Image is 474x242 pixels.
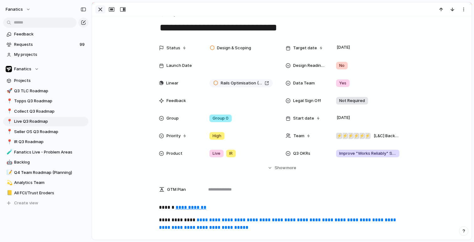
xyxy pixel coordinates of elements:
a: Requests99 [3,40,88,49]
span: Product [166,150,182,157]
div: ⚡ [342,133,348,139]
a: My projects [3,50,88,59]
div: 🧪 [7,148,11,156]
button: 📍 [6,139,12,145]
span: Linear [166,80,178,86]
div: 📍 [7,118,11,125]
span: Analytics Team [14,180,86,186]
div: 🤖Backlog [3,158,88,167]
span: Q3 OKRs [293,150,310,157]
button: Showmore [159,162,405,174]
span: Feedback [14,31,86,37]
a: 🧪Fanatics Live - Problem Areas [3,148,88,157]
div: ⚡ [347,133,354,139]
div: 🚀 [7,87,11,94]
span: Not Required [339,98,365,104]
span: No [339,62,345,69]
div: 📍 [7,128,11,135]
button: 💫 [6,180,12,186]
span: [DATE] [335,44,352,51]
a: 📍Topps Q3 Roadmap [3,96,88,106]
span: Feedback [166,98,186,104]
span: Seller OS Q3 Roadmap [14,129,86,135]
span: GTM Plan [167,186,186,193]
span: Status [166,45,180,51]
span: 99 [80,41,86,48]
span: All FCI/Trust Eroders [14,190,86,196]
span: Live [213,150,220,157]
button: 🧪 [6,149,12,155]
span: Live Q3 Roadmap [14,118,86,125]
a: 📝Q4 Team Roadmap (Planning) [3,168,88,177]
span: Group [166,115,179,121]
a: 📍Collect Q3 Roadmap [3,107,88,116]
span: Team [293,133,304,139]
a: Feedback [3,30,88,39]
span: Legal Sign Off [293,98,321,104]
div: ⚡ [359,133,365,139]
span: Requests [14,41,78,48]
button: 🤖 [6,159,12,165]
button: 📍 [6,98,12,104]
span: [L&C] Backend , [L&C] iOS , [L&C] Android , Analytics , Design Team , Data [374,133,399,139]
div: ⚡ [353,133,359,139]
button: 📒 [6,190,12,196]
span: Collect Q3 Roadmap [14,108,86,115]
a: 📍IR Q3 Roadmap [3,137,88,147]
span: fanatics [6,6,23,13]
span: Topps Q3 Roadmap [14,98,86,104]
span: Design & Scoping [217,45,251,51]
div: 📝 [7,169,11,176]
span: Data Team [293,80,315,86]
span: Design Readiness [293,62,326,69]
div: 📒 [7,189,11,196]
a: 💫Analytics Team [3,178,88,187]
button: fanatics [3,4,34,14]
span: Start date [293,115,314,121]
span: Projects [14,78,86,84]
a: Rails Optimisation (Homepage) [209,79,273,87]
span: Launch Date [166,62,192,69]
span: Group 0 [213,115,229,121]
span: Improve "Works Reliably" Satisfaction from 60% to 80% [339,150,396,157]
a: 📍Seller OS Q3 Roadmap [3,127,88,137]
button: 📍 [6,118,12,125]
a: 📍Live Q3 Roadmap [3,117,88,126]
a: Projects [3,76,88,85]
span: [DATE] [335,114,352,121]
span: Backlog [14,159,86,165]
span: My projects [14,51,86,58]
span: Q4 Team Roadmap (Planning) [14,169,86,176]
div: 📍 [7,98,11,105]
div: ⚡ [364,133,371,139]
div: 📍 [7,138,11,146]
button: 📍 [6,108,12,115]
span: Target date [293,45,317,51]
div: 📍 [7,108,11,115]
div: 💫 [7,179,11,186]
span: IR Q3 Roadmap [14,139,86,145]
span: Show [275,165,286,171]
span: High [213,133,221,139]
span: IR [229,150,233,157]
div: ⚡ [336,133,342,139]
span: Fanatics Live - Problem Areas [14,149,86,155]
div: 🤖 [7,159,11,166]
span: more [286,165,296,171]
a: 🚀Q3 TLC Roadmap [3,86,88,96]
button: Create view [3,198,88,208]
button: 🚀 [6,88,12,94]
span: Q3 TLC Roadmap [14,88,86,94]
div: 📒All FCI/Trust Eroders [3,188,88,198]
span: Create view [14,200,38,206]
span: Yes [339,80,346,86]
